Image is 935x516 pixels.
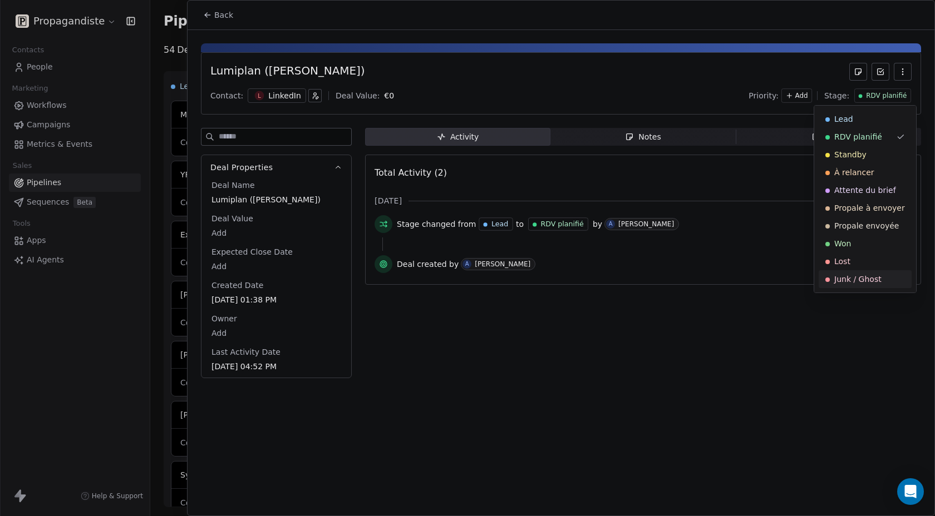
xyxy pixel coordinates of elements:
span: Standby [834,149,867,160]
span: Junk / Ghost [834,274,882,285]
span: Propale à envoyer [834,202,905,214]
span: RDV planifié [834,131,882,142]
span: À relancer [834,167,874,178]
span: Won [834,238,851,249]
span: Lead [834,113,853,125]
span: Attente du brief [834,185,896,196]
div: Suggestions [819,110,912,288]
span: Lost [834,256,850,267]
span: Propale envoyée [834,220,899,231]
